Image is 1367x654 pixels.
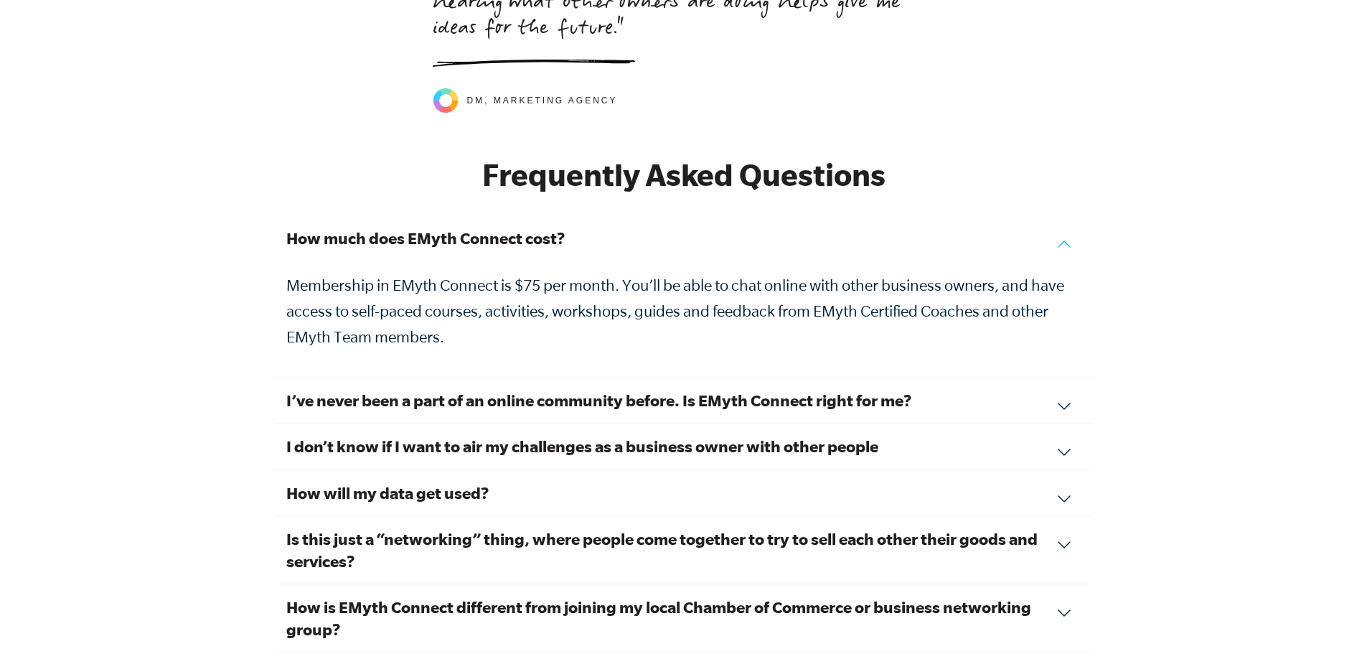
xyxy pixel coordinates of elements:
[286,272,1081,350] p: Membership in EMyth Connect is $75 per month. You’ll be able to chat online with other business o...
[482,157,886,192] strong: Frequently Asked Questions
[1295,585,1367,654] iframe: Chat Widget
[286,528,1081,572] h3: Is this just a “networking” thing, where people come together to try to sell each other their goo...
[467,95,618,107] span: DM, Marketing Agency
[286,389,1081,411] h3: I’ve never been a part of an online community before. Is EMyth Connect right for me?
[286,227,1081,249] h3: How much does EMyth Connect cost?
[286,482,1081,504] h3: How will my data get used?
[433,88,459,113] img: ses_full_rgb
[286,596,1081,640] h3: How is EMyth Connect different from joining my local Chamber of Commerce or business networking g...
[286,435,1081,457] h3: I don’t know if I want to air my challenges as a business owner with other people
